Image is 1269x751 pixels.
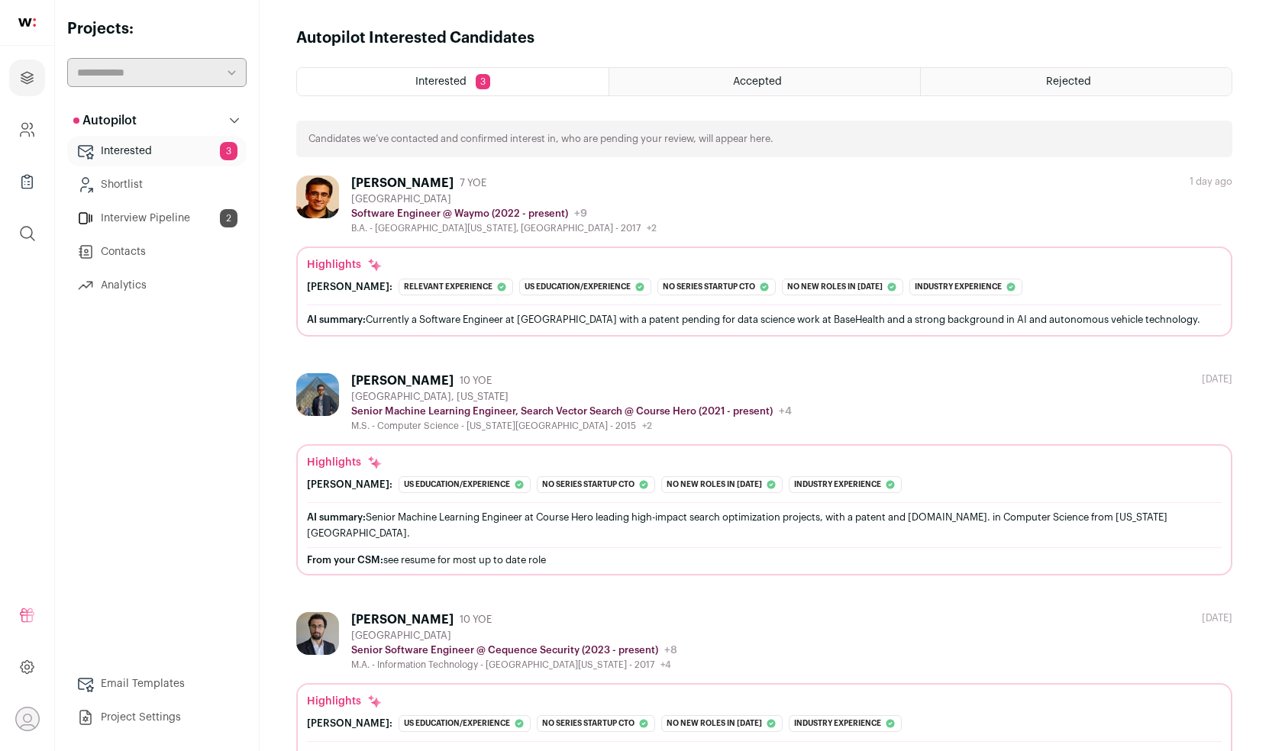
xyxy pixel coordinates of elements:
div: Industry experience [789,476,902,493]
a: Projects [9,60,45,96]
h1: Autopilot Interested Candidates [296,27,534,49]
span: Interested [415,76,467,87]
a: Company and ATS Settings [9,111,45,148]
a: Interview Pipeline2 [67,203,247,234]
span: 10 YOE [460,375,492,387]
div: No series startup cto [537,715,655,732]
a: Rejected [921,68,1232,95]
div: 1 day ago [1190,176,1232,188]
div: Currently a Software Engineer at [GEOGRAPHIC_DATA] with a patent pending for data science work at... [307,311,1222,327]
div: [PERSON_NAME] [351,373,454,388]
div: Us education/experience [399,715,531,732]
span: 2 [220,209,237,227]
span: From your CSM: [307,555,383,565]
div: Us education/experience [519,279,651,295]
button: Open dropdown [15,707,40,731]
div: M.S. - Computer Science - [US_STATE][GEOGRAPHIC_DATA] - 2015 [351,420,792,432]
a: [PERSON_NAME] 7 YOE [GEOGRAPHIC_DATA] Software Engineer @ Waymo (2022 - present) +9 B.A. - [GEOGR... [296,176,1232,337]
span: AI summary: [307,512,366,522]
p: Software Engineer @ Waymo (2022 - present) [351,208,568,220]
span: 7 YOE [460,177,486,189]
img: 4c2a10251e6b7f32fc9d7ac7022f4474b291145ab56d1c56575198665d945252.jpg [296,612,339,655]
div: No new roles in [DATE] [782,279,903,295]
div: Highlights [307,694,383,709]
div: Highlights [307,455,383,470]
a: Accepted [609,68,920,95]
div: No new roles in [DATE] [661,476,783,493]
div: [PERSON_NAME]: [307,479,392,491]
span: +9 [574,208,587,219]
span: Rejected [1046,76,1091,87]
button: Autopilot [67,105,247,136]
span: 3 [220,142,237,160]
a: Interested3 [67,136,247,166]
div: Relevant experience [399,279,513,295]
div: [GEOGRAPHIC_DATA] [351,193,657,205]
div: Us education/experience [399,476,531,493]
div: Highlights [307,257,383,272]
span: +4 [779,406,792,417]
span: 3 [476,74,490,89]
h2: Projects: [67,18,247,40]
p: Senior Machine Learning Engineer, Search Vector Search @ Course Hero (2021 - present) [351,405,773,417]
div: No series startup cto [657,279,776,295]
a: [PERSON_NAME] 10 YOE [GEOGRAPHIC_DATA], [US_STATE] Senior Machine Learning Engineer, Search Vecto... [296,373,1232,575]
div: [PERSON_NAME] [351,612,454,627]
div: Industry experience [909,279,1022,295]
a: Company Lists [9,163,45,200]
span: +4 [660,660,671,669]
p: Autopilot [73,111,137,130]
span: Accepted [733,76,782,87]
span: +2 [642,421,652,430]
p: Candidates we’ve contacted and confirmed interest in, who are pending your review, will appear here. [308,133,773,145]
div: [PERSON_NAME] [351,176,454,191]
img: 7f29f6956060c071c722338f639efd3b70d08faca20e208ff310dbc38cab047f [296,373,339,416]
div: No new roles in [DATE] [661,715,783,732]
span: +2 [647,224,657,233]
div: [DATE] [1202,612,1232,624]
div: No series startup cto [537,476,655,493]
a: Project Settings [67,702,247,733]
div: B.A. - [GEOGRAPHIC_DATA][US_STATE], [GEOGRAPHIC_DATA] - 2017 [351,222,657,234]
div: M.A. - Information Technology - [GEOGRAPHIC_DATA][US_STATE] - 2017 [351,659,677,671]
div: Industry experience [789,715,902,732]
div: [PERSON_NAME]: [307,281,392,293]
span: +8 [664,645,677,656]
div: [DATE] [1202,373,1232,385]
a: Email Templates [67,669,247,699]
div: [GEOGRAPHIC_DATA] [351,630,677,642]
span: 10 YOE [460,614,492,626]
div: see resume for most up to date role [307,554,1222,566]
a: Analytics [67,270,247,301]
img: e5d8aeb1b0abdae0f7f859894744cfebde61199f9764fb4a902a22896d9ee95b [296,176,339,218]
p: Senior Software Engineer @ Cequence Security (2023 - present) [351,644,658,656]
img: wellfound-shorthand-0d5821cbd27db2630d0214b213865d53afaa358527fdda9d0ea32b1df1b89c2c.svg [18,18,36,27]
div: [GEOGRAPHIC_DATA], [US_STATE] [351,391,792,403]
a: Contacts [67,237,247,267]
a: Shortlist [67,169,247,200]
span: AI summary: [307,314,366,324]
div: Senior Machine Learning Engineer at Course Hero leading high-impact search optimization projects,... [307,509,1222,541]
div: [PERSON_NAME]: [307,717,392,730]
